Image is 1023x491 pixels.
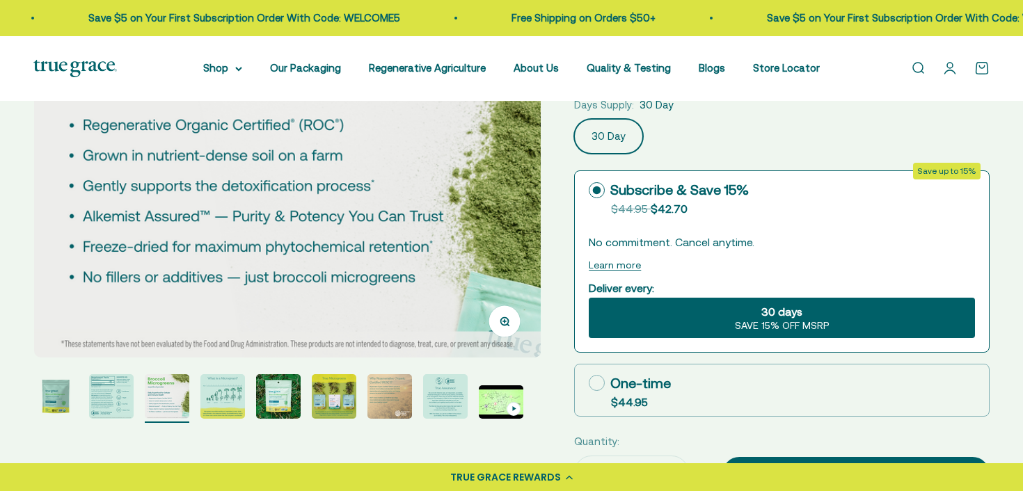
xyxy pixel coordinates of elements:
[450,470,561,485] div: TRUE GRACE REWARDS
[574,433,619,450] label: Quantity:
[423,374,468,423] button: Go to item 8
[369,62,486,74] a: Regenerative Agriculture
[648,456,688,490] button: Increase quantity
[33,374,78,423] button: Go to item 1
[200,374,245,423] button: Go to item 4
[312,374,356,423] button: Go to item 6
[575,456,615,490] button: Decrease quantity
[89,374,134,423] button: Go to item 2
[200,374,245,419] img: Microgreens are edible seedlings of vegetables & herbs. While used primarily in the restaurant in...
[514,62,559,74] a: About Us
[89,374,134,419] img: An easy way for kids and adults alike to get more of the superfood compounds found only in the br...
[479,385,523,423] button: Go to item 9
[63,10,375,26] p: Save $5 on Your First Subscription Order With Code: WELCOME5
[145,374,189,423] button: Go to item 3
[270,62,341,74] a: Our Packaging
[574,97,634,113] legend: Days Supply:
[203,60,242,77] summary: Shop
[699,62,725,74] a: Blogs
[587,62,671,74] a: Quality & Testing
[256,374,301,423] button: Go to item 5
[145,374,189,419] img: Daily Superfood for Cellular and Immune Health* - Regenerative Organic Certified® (ROC®) - Grown ...
[33,374,78,419] img: Broccoli Microgreens have been shown in studies to gently support the detoxification process — ak...
[256,374,301,419] img: Broccoli Microgreens have been shown in studies to gently support the detoxification process — ak...
[486,12,631,24] a: Free Shipping on Orders $50+
[312,374,356,419] img: Our microgreens are grown in American soul and freeze-dried in small batches to capture the most ...
[753,62,820,74] a: Store Locator
[367,374,412,423] button: Go to item 7
[640,97,674,113] span: 30 Day
[367,374,412,419] img: Regenerative Organic Certified (ROC) agriculture produces more nutritious and abundant food while...
[423,374,468,419] img: We work with Alkemist Labs, an independent, accredited botanical testing lab, to test the purity,...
